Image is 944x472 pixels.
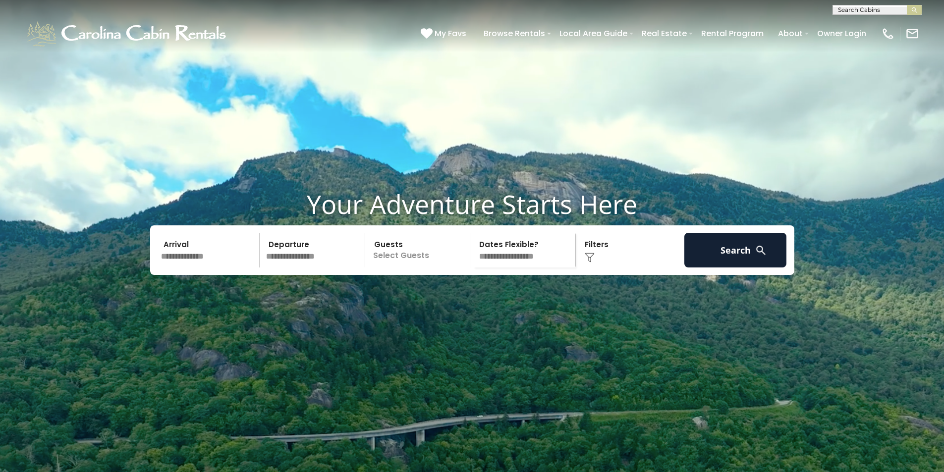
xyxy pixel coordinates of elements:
[755,244,767,257] img: search-regular-white.png
[696,25,769,42] a: Rental Program
[585,253,595,262] img: filter--v1.png
[812,25,871,42] a: Owner Login
[773,25,808,42] a: About
[479,25,550,42] a: Browse Rentals
[905,27,919,41] img: mail-regular-white.png
[7,189,937,219] h1: Your Adventure Starts Here
[368,233,470,267] p: Select Guests
[435,27,466,40] span: My Favs
[421,27,469,40] a: My Favs
[25,19,230,49] img: White-1-1-2.png
[684,233,787,267] button: Search
[637,25,692,42] a: Real Estate
[555,25,632,42] a: Local Area Guide
[881,27,895,41] img: phone-regular-white.png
